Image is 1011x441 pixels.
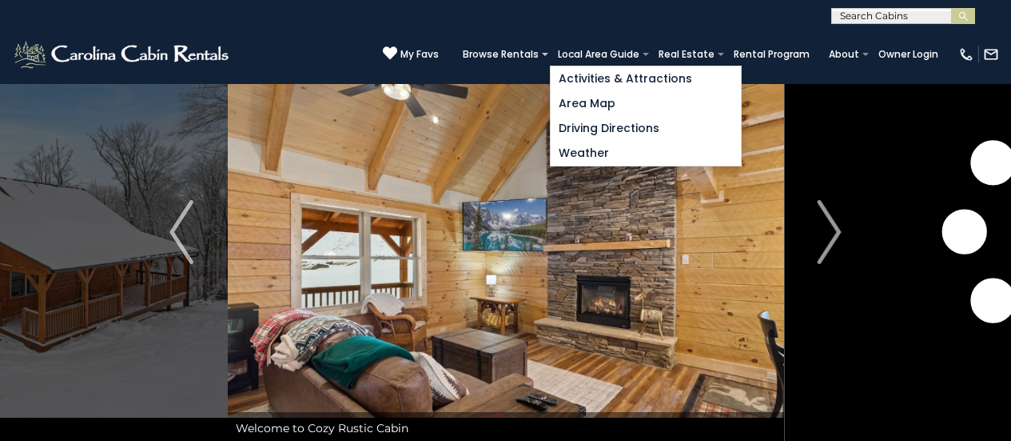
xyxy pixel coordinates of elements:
img: arrow [169,200,193,264]
a: Rental Program [726,43,818,66]
span: My Favs [400,47,439,62]
a: Browse Rentals [455,43,547,66]
img: White-1-2.png [12,38,233,70]
a: Owner Login [870,43,946,66]
a: Real Estate [651,43,722,66]
a: My Favs [383,46,439,62]
a: Weather [551,141,741,166]
img: mail-regular-white.png [983,46,999,62]
img: arrow [818,200,842,264]
a: Driving Directions [551,116,741,141]
a: Activities & Attractions [551,66,741,91]
a: Area Map [551,91,741,116]
a: About [821,43,867,66]
a: Local Area Guide [550,43,647,66]
img: phone-regular-white.png [958,46,974,62]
